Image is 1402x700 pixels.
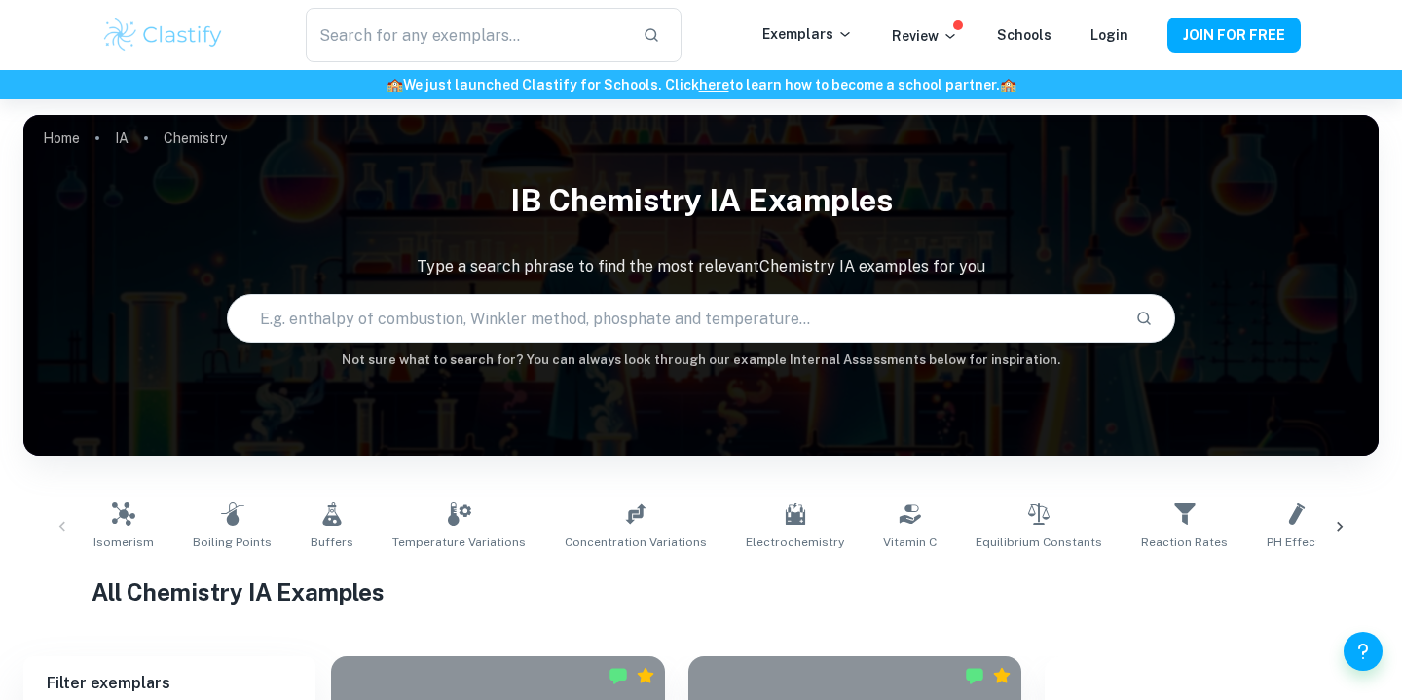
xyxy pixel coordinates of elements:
[976,534,1102,551] span: Equilibrium Constants
[92,574,1311,609] h1: All Chemistry IA Examples
[1127,302,1161,335] button: Search
[1000,77,1016,92] span: 🏫
[101,16,225,55] img: Clastify logo
[306,8,627,62] input: Search for any exemplars...
[311,534,353,551] span: Buffers
[115,125,129,152] a: IA
[883,534,937,551] span: Vitamin C
[965,666,984,685] img: Marked
[93,534,154,551] span: Isomerism
[1267,534,1327,551] span: pH Effects
[992,666,1012,685] div: Premium
[23,169,1379,232] h1: IB Chemistry IA examples
[1141,534,1228,551] span: Reaction Rates
[392,534,526,551] span: Temperature Variations
[997,27,1051,43] a: Schools
[1090,27,1128,43] a: Login
[699,77,729,92] a: here
[43,125,80,152] a: Home
[4,74,1398,95] h6: We just launched Clastify for Schools. Click to learn how to become a school partner.
[193,534,272,551] span: Boiling Points
[1167,18,1301,53] button: JOIN FOR FREE
[164,128,227,149] p: Chemistry
[23,255,1379,278] p: Type a search phrase to find the most relevant Chemistry IA examples for you
[892,25,958,47] p: Review
[609,666,628,685] img: Marked
[387,77,403,92] span: 🏫
[565,534,707,551] span: Concentration Variations
[1344,632,1383,671] button: Help and Feedback
[762,23,853,45] p: Exemplars
[23,350,1379,370] h6: Not sure what to search for? You can always look through our example Internal Assessments below f...
[746,534,844,551] span: Electrochemistry
[636,666,655,685] div: Premium
[228,291,1120,346] input: E.g. enthalpy of combustion, Winkler method, phosphate and temperature...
